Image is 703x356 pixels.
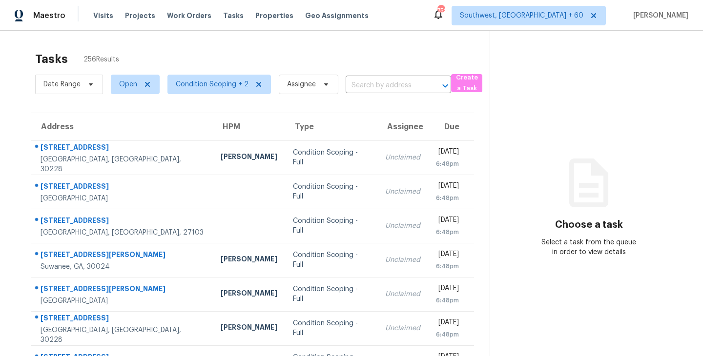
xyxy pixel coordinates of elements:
[41,155,205,174] div: [GEOGRAPHIC_DATA], [GEOGRAPHIC_DATA], 30228
[255,11,293,20] span: Properties
[456,72,477,95] span: Create a Task
[436,261,459,271] div: 6:48pm
[41,250,205,262] div: [STREET_ADDRESS][PERSON_NAME]
[629,11,688,20] span: [PERSON_NAME]
[436,283,459,296] div: [DATE]
[176,79,248,89] span: Condition Scoping + 2
[436,249,459,261] div: [DATE]
[437,6,444,16] div: 752
[436,227,459,237] div: 6:48pm
[451,74,482,92] button: Create a Task
[35,54,68,64] h2: Tasks
[221,152,277,164] div: [PERSON_NAME]
[167,11,211,20] span: Work Orders
[293,182,370,201] div: Condition Scoping - Full
[41,142,205,155] div: [STREET_ADDRESS]
[293,216,370,236] div: Condition Scoping - Full
[436,159,459,169] div: 6:48pm
[293,284,370,304] div: Condition Scoping - Full
[436,330,459,339] div: 6:48pm
[43,79,81,89] span: Date Range
[385,323,420,333] div: Unclaimed
[539,237,638,257] div: Select a task from the queue in order to view details
[31,113,213,140] th: Address
[385,153,420,162] div: Unclaimed
[41,296,205,306] div: [GEOGRAPHIC_DATA]
[41,325,205,345] div: [GEOGRAPHIC_DATA], [GEOGRAPHIC_DATA], 30228
[285,113,378,140] th: Type
[41,181,205,194] div: [STREET_ADDRESS]
[428,113,474,140] th: Due
[377,113,428,140] th: Assignee
[287,79,316,89] span: Assignee
[41,216,205,228] div: [STREET_ADDRESS]
[436,296,459,305] div: 6:48pm
[125,11,155,20] span: Projects
[221,288,277,300] div: [PERSON_NAME]
[436,181,459,193] div: [DATE]
[33,11,65,20] span: Maestro
[213,113,285,140] th: HPM
[346,78,424,93] input: Search by address
[385,289,420,299] div: Unclaimed
[436,147,459,159] div: [DATE]
[555,220,623,230] h3: Choose a task
[385,187,420,197] div: Unclaimed
[438,79,452,93] button: Open
[293,250,370,270] div: Condition Scoping - Full
[436,317,459,330] div: [DATE]
[41,228,205,237] div: [GEOGRAPHIC_DATA], [GEOGRAPHIC_DATA], 27103
[305,11,369,20] span: Geo Assignments
[93,11,113,20] span: Visits
[385,221,420,231] div: Unclaimed
[436,215,459,227] div: [DATE]
[41,313,205,325] div: [STREET_ADDRESS]
[221,254,277,266] div: [PERSON_NAME]
[460,11,583,20] span: Southwest, [GEOGRAPHIC_DATA] + 60
[293,148,370,167] div: Condition Scoping - Full
[293,318,370,338] div: Condition Scoping - Full
[119,79,137,89] span: Open
[221,322,277,335] div: [PERSON_NAME]
[41,262,205,272] div: Suwanee, GA, 30024
[223,12,244,19] span: Tasks
[41,284,205,296] div: [STREET_ADDRESS][PERSON_NAME]
[41,194,205,203] div: [GEOGRAPHIC_DATA]
[385,255,420,265] div: Unclaimed
[436,193,459,203] div: 6:48pm
[83,55,119,64] span: 256 Results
